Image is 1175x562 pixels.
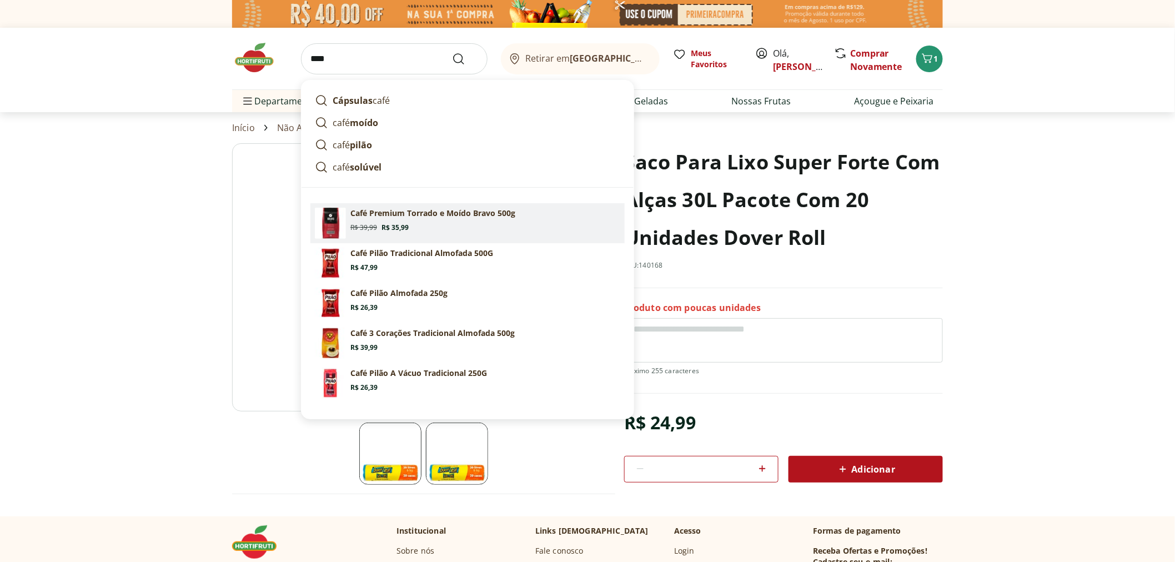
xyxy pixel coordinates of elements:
a: cafépilão [310,134,625,156]
a: [PERSON_NAME] [773,61,845,73]
img: Hortifruti [232,41,288,74]
img: Café Pilão Torrado e Moído Tradicional Almofada 500g [315,248,346,279]
span: R$ 35,99 [381,223,409,232]
img: Café Três Corações Tradicional Almofada 500g [315,328,346,359]
span: Adicionar [836,463,895,476]
span: R$ 26,39 [350,303,378,312]
a: Meus Favoritos [673,48,742,70]
a: Café Pilão Torrado e Moído Tradicional Almofada 500gCafé Pilão Tradicional Almofada 500GR$ 47,99 [310,243,625,283]
button: Submit Search [452,52,479,66]
a: Açougue e Peixaria [855,94,934,108]
p: Institucional [396,525,446,536]
span: Departamentos [241,88,321,114]
span: 1 [934,53,938,64]
p: Formas de pagamento [813,525,943,536]
a: Nossas Frutas [732,94,791,108]
p: Produto com poucas unidades [624,302,761,314]
img: Café Premium Torrado e Moído Bravo 500g [315,208,346,239]
p: Café Pilão A Vácuo Tradicional 250G [350,368,487,379]
p: Café Pilão Tradicional Almofada 500G [350,248,493,259]
span: R$ 47,99 [350,263,378,272]
span: Retirar em [526,53,649,63]
img: Principal [359,423,421,485]
a: Comprar Novamente [850,47,902,73]
img: Hortifruti [232,525,288,559]
a: Início [232,123,255,133]
p: café [333,116,378,129]
a: PrincipalCafé Pilão A Vácuo Tradicional 250GR$ 26,39 [310,363,625,403]
p: Links [DEMOGRAPHIC_DATA] [535,525,649,536]
p: café [333,138,372,152]
button: Adicionar [789,456,943,483]
a: Cápsulascafé [310,89,625,112]
a: Login [674,545,695,556]
img: Principal [426,423,488,485]
a: cafésolúvel [310,156,625,178]
p: Acesso [674,525,701,536]
span: R$ 39,99 [350,343,378,352]
b: [GEOGRAPHIC_DATA]/[GEOGRAPHIC_DATA] [570,52,757,64]
a: Café Premium Torrado e Moído Bravo 500gCafé Premium Torrado e Moído Bravo 500gR$ 39,99R$ 35,99 [310,203,625,243]
p: Café Premium Torrado e Moído Bravo 500g [350,208,515,219]
p: café [333,160,381,174]
p: Café Pilão Almofada 250g [350,288,448,299]
div: R$ 24,99 [624,407,696,438]
img: Principal [315,368,346,399]
span: R$ 26,39 [350,383,378,392]
a: Café Três Corações Tradicional Almofada 500gCafé 3 Corações Tradicional Almofada 500gR$ 39,99 [310,323,625,363]
button: Retirar em[GEOGRAPHIC_DATA]/[GEOGRAPHIC_DATA] [501,43,660,74]
button: Menu [241,88,254,114]
h1: Saco Para Lixo Super Forte Com Alças 30L Pacote Com 20 Unidades Dover Roll [624,143,943,257]
p: SKU: 140168 [624,261,663,270]
a: cafémoído [310,112,625,134]
strong: pilão [350,139,372,151]
a: Café Pilão Almofada 250gCafé Pilão Almofada 250gR$ 26,39 [310,283,625,323]
img: Principal [232,143,615,412]
img: Café Pilão Almofada 250g [315,288,346,319]
a: Sobre nós [396,545,434,556]
a: Não Alimentar [277,123,339,133]
span: R$ 39,99 [350,223,377,232]
p: Café 3 Corações Tradicional Almofada 500g [350,328,515,339]
strong: Cápsulas [333,94,373,107]
button: Carrinho [916,46,943,72]
span: Olá, [773,47,822,73]
p: café [333,94,390,107]
a: Fale conosco [535,545,584,556]
span: Meus Favoritos [691,48,742,70]
input: search [301,43,488,74]
strong: solúvel [350,161,381,173]
strong: moído [350,117,378,129]
h3: Receba Ofertas e Promoções! [813,545,927,556]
